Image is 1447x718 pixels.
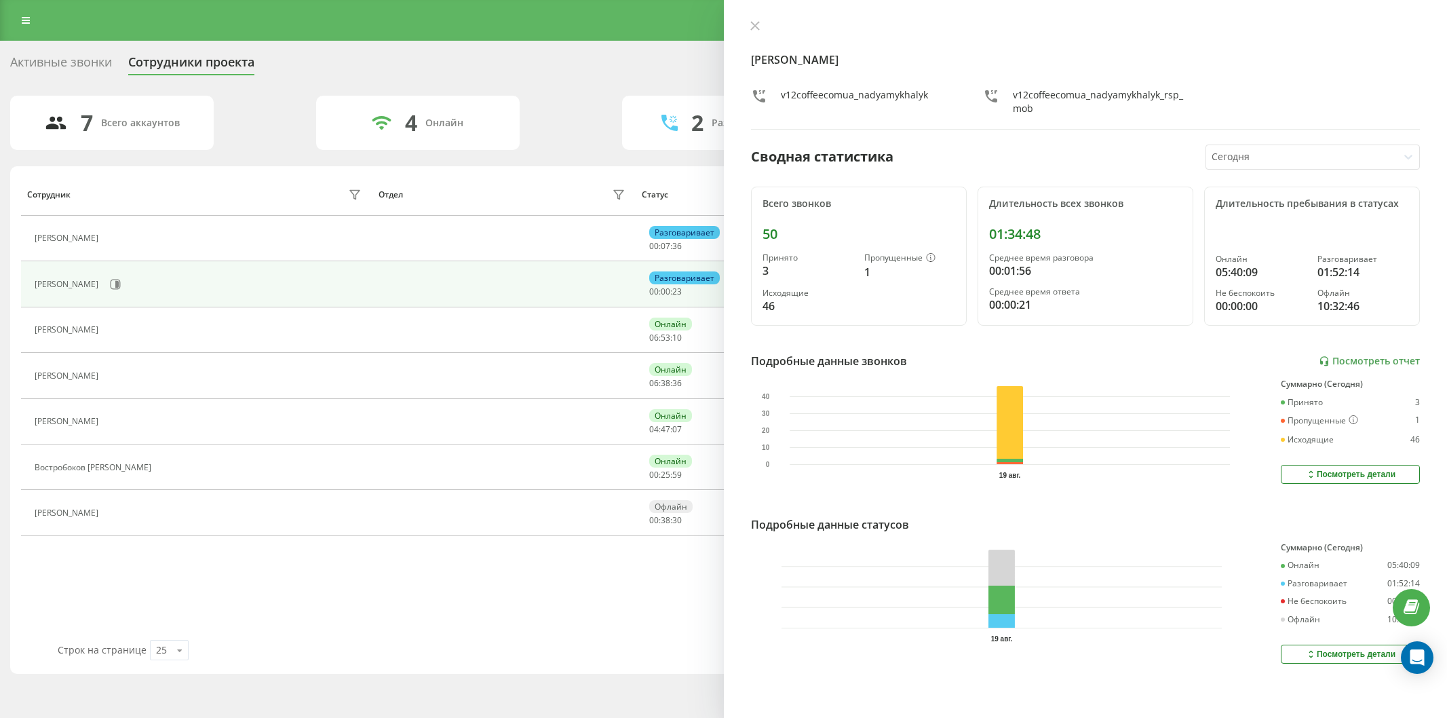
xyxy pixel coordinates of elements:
span: 23 [672,286,682,297]
div: : : [649,333,682,343]
button: Посмотреть детали [1281,465,1420,484]
div: Посмотреть детали [1305,649,1395,660]
span: 00 [661,286,670,297]
div: : : [649,470,682,480]
div: : : [649,379,682,388]
div: Всего аккаунтов [101,117,180,129]
text: 40 [762,393,770,400]
div: Офлайн [649,500,693,513]
div: Статус [642,190,668,200]
div: 1 [1415,415,1420,426]
span: Строк на странице [58,643,147,656]
div: 10:32:46 [1387,615,1420,624]
div: : : [649,425,682,434]
div: 3 [763,263,853,279]
span: 47 [661,423,670,435]
div: Не беспокоить [1216,288,1307,298]
div: Онлайн [649,455,692,468]
div: 00:01:56 [989,263,1182,279]
div: 2 [691,110,703,136]
div: 01:52:14 [1387,579,1420,588]
span: 36 [672,240,682,252]
div: 05:40:09 [1216,264,1307,280]
text: 30 [762,410,770,417]
div: Исходящие [763,288,853,298]
div: [PERSON_NAME] [35,417,102,426]
span: 07 [661,240,670,252]
div: v12coffeecomua_nadyamykhalyk_rsp_mob [1013,88,1188,115]
div: Онлайн [1216,254,1307,264]
div: Длительность всех звонков [989,198,1182,210]
div: Пропущенные [1281,415,1358,426]
span: 25 [661,469,670,480]
div: Не беспокоить [1281,597,1347,606]
text: 10 [762,444,770,451]
div: Принято [763,253,853,263]
div: Принято [1281,398,1323,407]
span: 00 [649,240,659,252]
div: Онлайн [649,318,692,330]
span: 59 [672,469,682,480]
div: Активные звонки [10,55,112,76]
div: Онлайн [425,117,463,129]
div: 25 [156,643,167,657]
div: Длительность пребывания в статусах [1216,198,1408,210]
div: Разговаривает [1281,579,1347,588]
span: 00 [649,469,659,480]
span: 36 [672,377,682,389]
div: [PERSON_NAME] [35,508,102,518]
div: Сотрудник [27,190,71,200]
div: 10:32:46 [1317,298,1408,314]
div: Посмотреть детали [1305,469,1395,480]
div: Отдел [379,190,403,200]
div: Подробные данные статусов [751,516,909,533]
div: Суммарно (Сегодня) [1281,379,1420,389]
div: Офлайн [1281,615,1320,624]
div: 01:34:48 [989,226,1182,242]
div: Среднее время ответа [989,287,1182,297]
div: : : [649,516,682,525]
div: 00:00:21 [989,297,1182,313]
div: 3 [1415,398,1420,407]
div: Сводная статистика [751,147,893,167]
span: 10 [672,332,682,343]
text: 19 авг. [990,635,1012,643]
div: Open Intercom Messenger [1401,641,1433,674]
div: 00:00:00 [1387,597,1420,606]
div: : : [649,242,682,251]
div: Востробоков [PERSON_NAME] [35,463,155,472]
text: 19 авг. [999,472,1020,479]
div: 46 [1410,435,1420,445]
div: : : [649,287,682,297]
span: 07 [672,423,682,435]
button: Посмотреть детали [1281,645,1420,664]
div: Разговаривают [712,117,786,129]
span: 00 [649,286,659,297]
a: Посмотреть отчет [1319,356,1420,367]
div: 1 [864,264,955,280]
div: Разговаривает [649,271,720,284]
div: [PERSON_NAME] [35,371,102,381]
div: Онлайн [649,363,692,376]
div: Сотрудники проекта [128,55,254,76]
div: 00:00:00 [1216,298,1307,314]
div: Подробные данные звонков [751,353,907,369]
div: Офлайн [1317,288,1408,298]
div: Суммарно (Сегодня) [1281,543,1420,552]
div: v12coffeecomua_nadyamykhalyk [781,88,928,115]
div: Пропущенные [864,253,955,264]
div: Разговаривает [649,226,720,239]
div: 50 [763,226,955,242]
span: 38 [661,514,670,526]
div: 46 [763,298,853,314]
div: Среднее время разговора [989,253,1182,263]
div: 01:52:14 [1317,264,1408,280]
div: [PERSON_NAME] [35,233,102,243]
div: Разговаривает [1317,254,1408,264]
div: 4 [405,110,417,136]
div: [PERSON_NAME] [35,280,102,289]
span: 00 [649,514,659,526]
h4: [PERSON_NAME] [751,52,1421,68]
div: [PERSON_NAME] [35,325,102,335]
text: 0 [765,461,769,468]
